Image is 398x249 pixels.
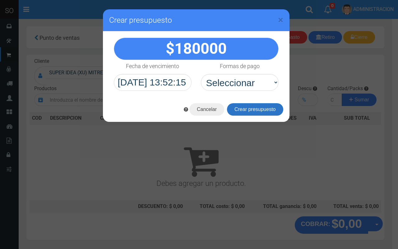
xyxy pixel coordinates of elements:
button: Close [278,15,283,25]
h3: Crear presupuesto [109,16,283,25]
h4: Fecha de vencimiento [126,63,179,69]
strong: $ [166,40,227,58]
button: Cancelar [189,103,224,116]
h4: Formas de pago [220,63,260,69]
span: 180000 [174,40,227,58]
span: × [278,14,283,26]
button: Crear presupuesto [227,103,283,116]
